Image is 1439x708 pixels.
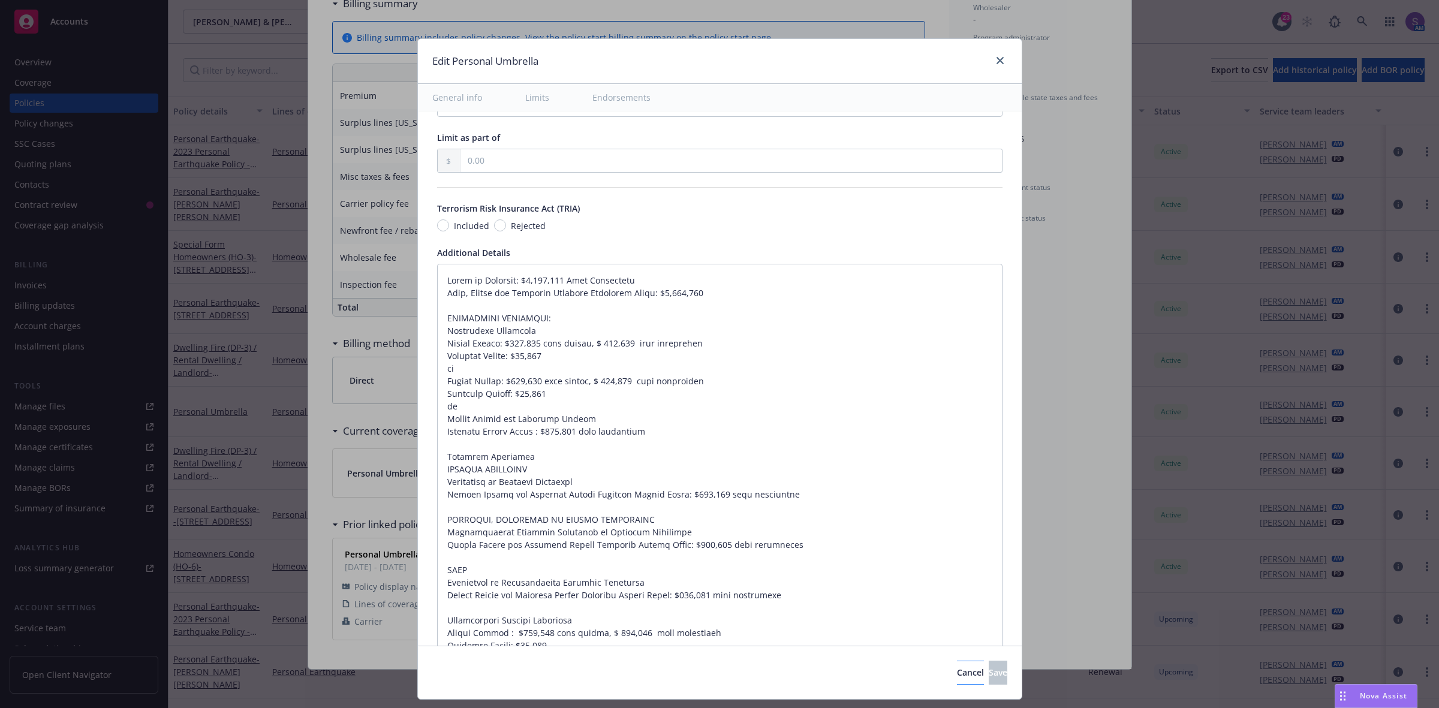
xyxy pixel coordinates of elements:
[437,247,510,258] span: Additional Details
[1360,691,1407,701] span: Nova Assist
[432,53,538,69] h1: Edit Personal Umbrella
[1335,685,1350,707] div: Drag to move
[418,84,496,111] button: General info
[437,219,449,231] input: Included
[437,132,500,143] span: Limit as part of
[494,219,506,231] input: Rejected
[1335,684,1417,708] button: Nova Assist
[437,203,580,214] span: Terrorism Risk Insurance Act (TRIA)
[460,149,1002,172] input: 0.00
[454,219,489,232] span: Included
[578,84,665,111] button: Endorsements
[511,219,546,232] span: Rejected
[511,84,564,111] button: Limits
